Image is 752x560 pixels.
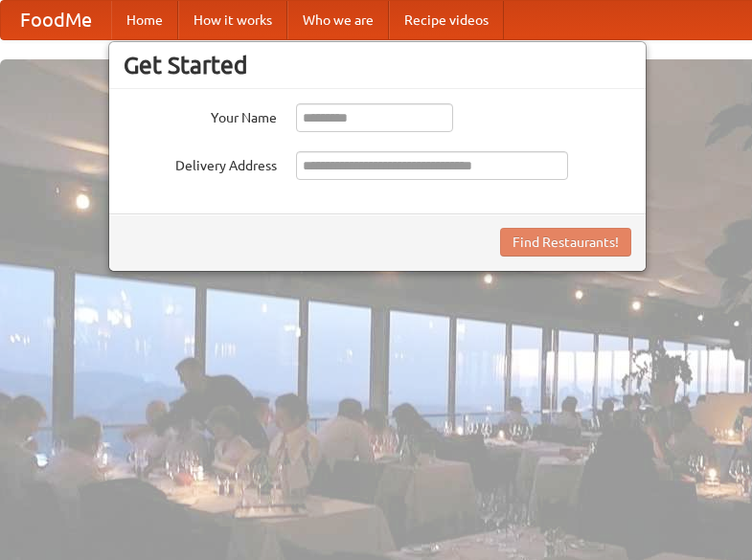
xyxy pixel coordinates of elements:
[124,151,277,175] label: Delivery Address
[178,1,287,39] a: How it works
[111,1,178,39] a: Home
[287,1,389,39] a: Who we are
[124,103,277,127] label: Your Name
[124,51,631,79] h3: Get Started
[1,1,111,39] a: FoodMe
[500,228,631,257] button: Find Restaurants!
[389,1,504,39] a: Recipe videos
